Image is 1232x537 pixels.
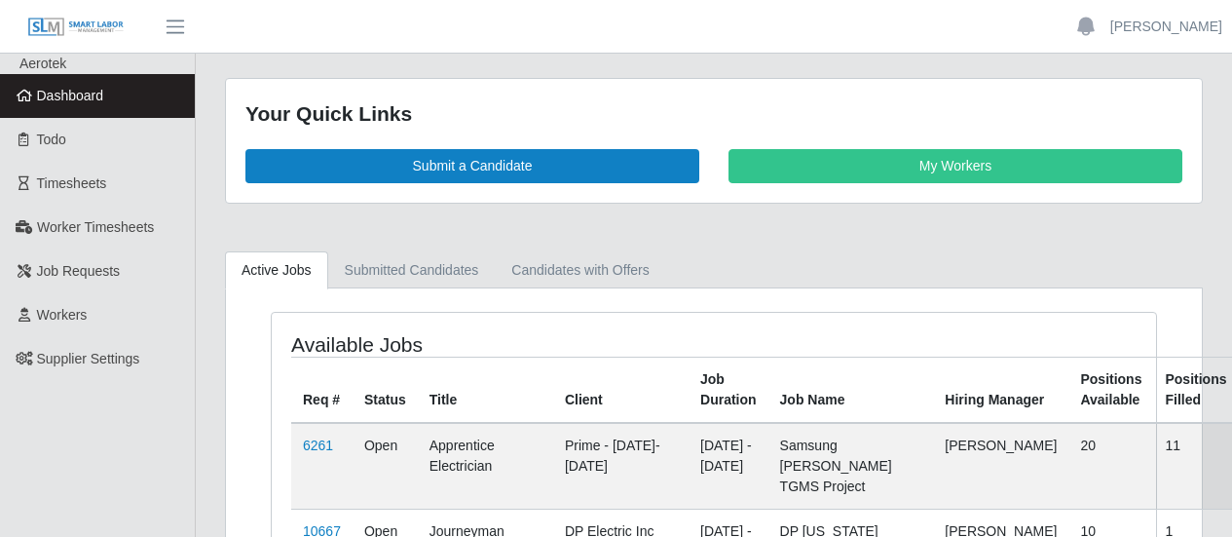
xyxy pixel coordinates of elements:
[728,149,1182,183] a: My Workers
[37,132,66,147] span: Todo
[768,357,934,423] th: Job Name
[689,357,768,423] th: Job Duration
[933,423,1068,510] td: [PERSON_NAME]
[291,332,626,357] h4: Available Jobs
[1110,17,1222,37] a: [PERSON_NAME]
[37,307,88,323] span: Workers
[353,423,418,510] td: Open
[553,357,689,423] th: Client
[328,251,496,289] a: Submitted Candidates
[37,219,154,235] span: Worker Timesheets
[245,149,699,183] a: Submit a Candidate
[418,357,553,423] th: Title
[1068,357,1153,423] th: Positions Available
[27,17,125,38] img: SLM Logo
[495,251,665,289] a: Candidates with Offers
[353,357,418,423] th: Status
[303,438,333,453] a: 6261
[768,423,934,510] td: Samsung [PERSON_NAME] TGMS Project
[1068,423,1153,510] td: 20
[37,351,140,366] span: Supplier Settings
[553,423,689,510] td: Prime - [DATE]-[DATE]
[689,423,768,510] td: [DATE] - [DATE]
[19,56,66,71] span: Aerotek
[37,263,121,279] span: Job Requests
[933,357,1068,423] th: Hiring Manager
[291,357,353,423] th: Req #
[245,98,1182,130] div: Your Quick Links
[37,175,107,191] span: Timesheets
[37,88,104,103] span: Dashboard
[418,423,553,510] td: Apprentice Electrician
[225,251,328,289] a: Active Jobs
